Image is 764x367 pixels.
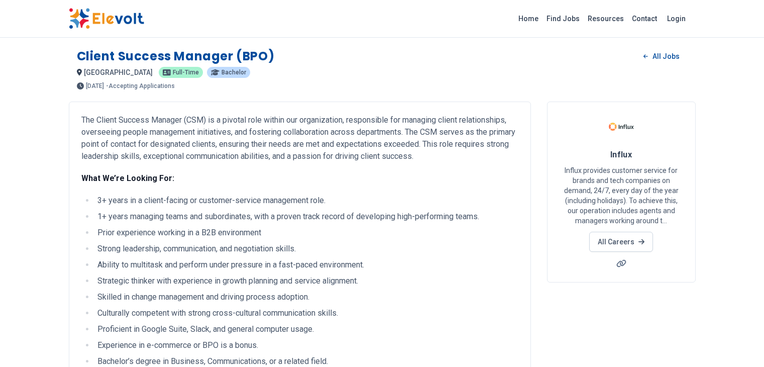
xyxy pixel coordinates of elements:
[514,11,542,27] a: Home
[222,69,246,75] span: Bachelor
[560,165,683,226] p: Influx provides customer service for brands and tech companies on demand, 24/7, every day of the ...
[661,9,692,29] a: Login
[94,211,518,223] li: 1+ years managing teams and subordinates, with a proven track record of developing high-performin...
[628,11,661,27] a: Contact
[94,291,518,303] li: Skilled in change management and driving process adoption.
[94,339,518,351] li: Experience in e-commerce or BPO is a bonus.
[94,243,518,255] li: Strong leadership, communication, and negotiation skills.
[542,11,584,27] a: Find Jobs
[584,11,628,27] a: Resources
[94,195,518,207] li: 3+ years in a client-facing or customer-service management role.
[81,114,518,162] p: The Client Success Manager (CSM) is a pivotal role within our organization, responsible for manag...
[610,150,632,159] span: Influx
[77,48,275,64] h1: Client Success Manager (BPO)
[94,275,518,287] li: Strategic thinker with experience in growth planning and service alignment.
[69,8,144,29] img: Elevolt
[173,69,199,75] span: Full-time
[609,114,634,139] img: Influx
[86,83,104,89] span: [DATE]
[94,259,518,271] li: Ability to multitask and perform under pressure in a fast-paced environment.
[94,307,518,319] li: Culturally competent with strong cross-cultural communication skills.
[81,173,174,183] strong: What We’re Looking For:
[94,227,518,239] li: Prior experience working in a B2B environment
[589,232,653,252] a: All Careers
[635,49,687,64] a: All Jobs
[84,68,153,76] span: [GEOGRAPHIC_DATA]
[106,83,175,89] p: - Accepting Applications
[94,323,518,335] li: Proficient in Google Suite, Slack, and general computer usage.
